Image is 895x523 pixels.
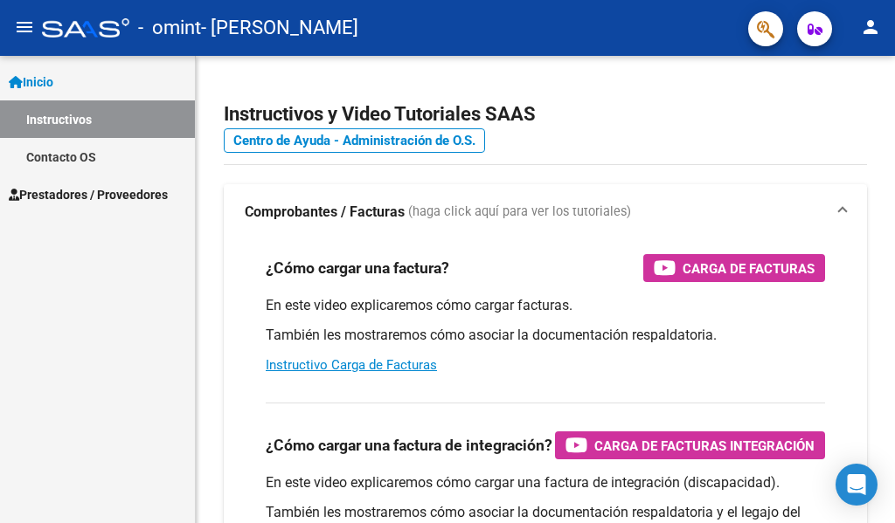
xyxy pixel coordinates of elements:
span: (haga click aquí para ver los tutoriales) [408,203,631,222]
span: - [PERSON_NAME] [201,9,358,47]
p: En este video explicaremos cómo cargar facturas. [266,296,825,315]
h3: ¿Cómo cargar una factura de integración? [266,433,552,458]
h2: Instructivos y Video Tutoriales SAAS [224,98,867,131]
button: Carga de Facturas Integración [555,431,825,459]
a: Centro de Ayuda - Administración de O.S. [224,128,485,153]
span: Inicio [9,72,53,92]
mat-expansion-panel-header: Comprobantes / Facturas (haga click aquí para ver los tutoriales) [224,184,867,240]
strong: Comprobantes / Facturas [245,203,405,222]
p: También les mostraremos cómo asociar la documentación respaldatoria. [266,326,825,345]
div: Open Intercom Messenger [836,464,878,506]
button: Carga de Facturas [643,254,825,282]
span: Carga de Facturas [683,258,815,279]
mat-icon: menu [14,17,35,38]
p: En este video explicaremos cómo cargar una factura de integración (discapacidad). [266,473,825,492]
a: Instructivo Carga de Facturas [266,357,437,373]
span: Carga de Facturas Integración [594,435,815,457]
h3: ¿Cómo cargar una factura? [266,256,449,280]
span: Prestadores / Proveedores [9,185,168,204]
span: - omint [138,9,201,47]
mat-icon: person [860,17,881,38]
